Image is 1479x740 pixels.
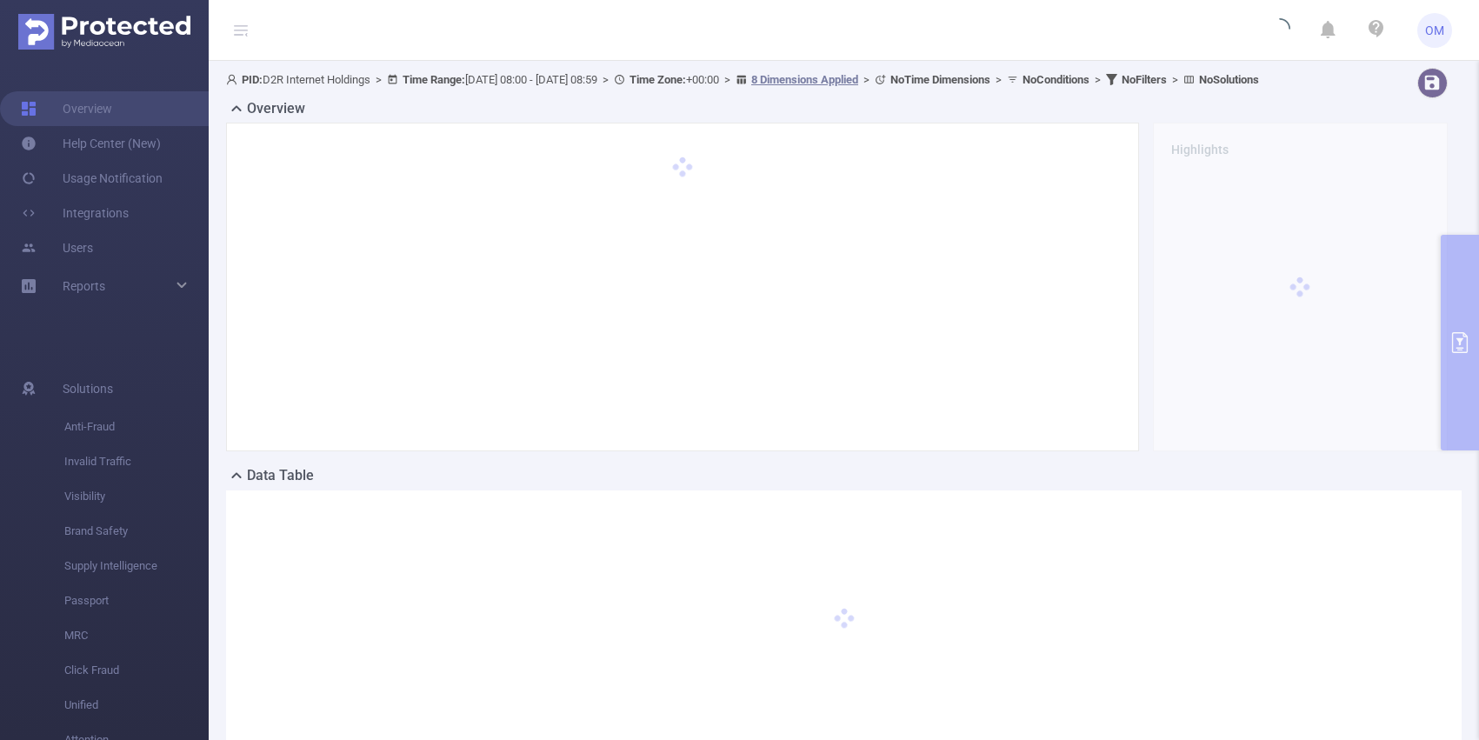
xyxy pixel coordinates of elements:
[18,14,190,50] img: Protected Media
[63,269,105,303] a: Reports
[21,126,161,161] a: Help Center (New)
[226,74,242,85] i: icon: user
[64,653,209,688] span: Click Fraud
[890,73,990,86] b: No Time Dimensions
[64,549,209,583] span: Supply Intelligence
[64,514,209,549] span: Brand Safety
[1023,73,1089,86] b: No Conditions
[630,73,686,86] b: Time Zone:
[63,279,105,293] span: Reports
[858,73,875,86] span: >
[21,196,129,230] a: Integrations
[990,73,1007,86] span: >
[403,73,465,86] b: Time Range:
[64,583,209,618] span: Passport
[242,73,263,86] b: PID:
[597,73,614,86] span: >
[1122,73,1167,86] b: No Filters
[1425,13,1444,48] span: OM
[1269,18,1290,43] i: icon: loading
[21,91,112,126] a: Overview
[370,73,387,86] span: >
[719,73,736,86] span: >
[64,444,209,479] span: Invalid Traffic
[63,371,113,406] span: Solutions
[1199,73,1259,86] b: No Solutions
[64,479,209,514] span: Visibility
[247,98,305,119] h2: Overview
[64,618,209,653] span: MRC
[1089,73,1106,86] span: >
[751,73,858,86] u: 8 Dimensions Applied
[247,465,314,486] h2: Data Table
[64,688,209,723] span: Unified
[21,161,163,196] a: Usage Notification
[1167,73,1183,86] span: >
[21,230,93,265] a: Users
[64,410,209,444] span: Anti-Fraud
[226,73,1259,86] span: D2R Internet Holdings [DATE] 08:00 - [DATE] 08:59 +00:00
